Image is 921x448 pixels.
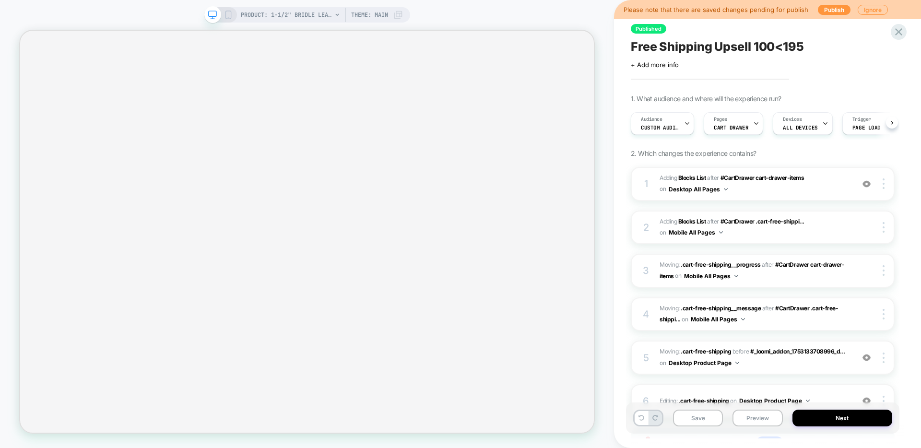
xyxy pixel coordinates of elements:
[783,124,817,131] span: ALL DEVICES
[806,400,810,402] img: down arrow
[792,410,893,426] button: Next
[862,354,871,362] img: crossed eye
[720,218,804,225] span: #CartDrawer .cart-free-shippi...
[732,410,782,426] button: Preview
[750,348,845,355] span: #_loomi_addon_1753133708996_d...
[641,306,651,323] div: 4
[735,362,739,364] img: down arrow
[631,39,804,54] span: Free Shipping Upsell 100<195
[862,397,871,405] img: crossed eye
[631,24,666,34] span: Published
[883,353,885,363] img: close
[707,174,719,181] span: AFTER
[734,275,738,277] img: down arrow
[660,303,849,326] span: Moving:
[852,124,881,131] span: Page Load
[631,149,756,157] span: 2. Which changes the experience contains?
[714,116,727,123] span: Pages
[641,124,679,131] span: Custom Audience
[660,346,849,369] span: Moving:
[883,309,885,319] img: close
[679,397,729,404] span: .cart-free-shipping
[631,94,781,103] span: 1. What audience and where will the experience run?
[684,270,738,282] button: Mobile All Pages
[660,174,706,181] span: Adding
[678,174,706,181] b: Blocks List
[739,395,810,407] button: Desktop Product Page
[351,7,388,23] span: Theme: MAIN
[883,396,885,406] img: close
[883,222,885,233] img: close
[660,358,666,368] span: on
[883,178,885,189] img: close
[852,116,871,123] span: Trigger
[707,218,719,225] span: AFTER
[783,116,802,123] span: Devices
[641,392,651,410] div: 6
[862,180,871,188] img: crossed eye
[724,188,728,190] img: down arrow
[660,227,666,238] span: on
[732,348,749,355] span: before
[714,124,748,131] span: CART DRAWER
[641,349,651,366] div: 5
[730,396,736,406] span: on
[631,61,679,69] span: + Add more info
[818,5,850,15] button: Publish
[678,218,706,225] b: Blocks List
[681,305,761,312] span: .cart-free-shipping__message
[681,261,760,268] span: .cart-free-shipping__progress
[660,184,666,194] span: on
[641,262,651,279] div: 3
[858,5,888,15] button: Ignore
[660,218,706,225] span: Adding
[762,261,774,268] span: after
[682,314,688,325] span: on
[681,348,731,355] span: .cart-free-shipping
[669,183,728,195] button: Desktop All Pages
[883,265,885,276] img: close
[241,7,332,23] span: PRODUCT: 1-1/2" Bridle Leather Belt - Black
[660,395,849,407] span: Editing :
[673,410,723,426] button: Save
[669,226,723,238] button: Mobile All Pages
[669,357,739,369] button: Desktop Product Page
[641,219,651,236] div: 2
[675,271,681,281] span: on
[660,259,849,282] span: Moving:
[762,305,774,312] span: after
[641,116,662,123] span: Audience
[719,231,723,234] img: down arrow
[641,175,651,192] div: 1
[720,174,804,181] span: #CartDrawer cart-drawer-items
[741,318,745,320] img: down arrow
[691,313,745,325] button: Mobile All Pages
